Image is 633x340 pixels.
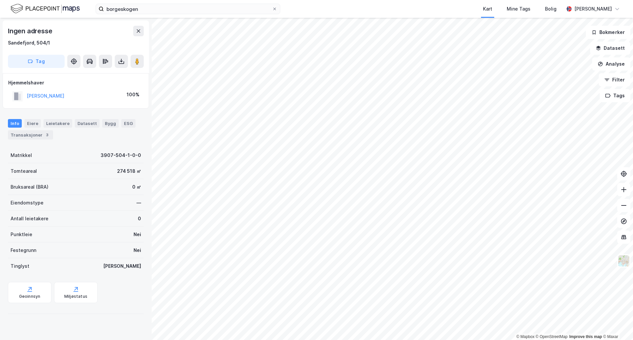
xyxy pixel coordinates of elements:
div: Bruksareal (BRA) [11,183,48,191]
div: Nei [134,231,141,238]
img: Z [618,255,630,267]
div: Geoinnsyn [19,294,41,299]
button: Datasett [590,42,630,55]
div: 3907-504-1-0-0 [101,151,141,159]
div: Sandefjord, 504/1 [8,39,50,47]
div: — [136,199,141,207]
div: 3 [44,132,50,138]
div: Eiendomstype [11,199,44,207]
img: logo.f888ab2527a4732fd821a326f86c7f29.svg [11,3,80,15]
div: Matrikkel [11,151,32,159]
div: 0 [138,215,141,223]
a: OpenStreetMap [536,334,568,339]
iframe: Chat Widget [600,308,633,340]
input: Søk på adresse, matrikkel, gårdeiere, leietakere eller personer [104,4,272,14]
a: Improve this map [569,334,602,339]
div: Eiere [24,119,41,128]
div: [PERSON_NAME] [574,5,612,13]
div: Antall leietakere [11,215,48,223]
div: Kart [483,5,492,13]
div: Ingen adresse [8,26,53,36]
button: Tag [8,55,65,68]
button: Bokmerker [586,26,630,39]
div: 100% [127,91,139,99]
div: Nei [134,246,141,254]
div: Miljøstatus [64,294,87,299]
div: Hjemmelshaver [8,79,143,87]
div: [PERSON_NAME] [103,262,141,270]
button: Filter [599,73,630,86]
a: Mapbox [516,334,534,339]
div: 274 518 ㎡ [117,167,141,175]
div: Datasett [75,119,100,128]
button: Analyse [592,57,630,71]
div: Tomteareal [11,167,37,175]
button: Tags [600,89,630,102]
div: Punktleie [11,231,32,238]
div: Tinglyst [11,262,29,270]
div: Bolig [545,5,557,13]
div: Info [8,119,22,128]
div: Mine Tags [507,5,530,13]
div: Transaksjoner [8,130,53,139]
div: Festegrunn [11,246,36,254]
div: ESG [121,119,136,128]
div: Leietakere [44,119,72,128]
div: 0 ㎡ [132,183,141,191]
div: Bygg [102,119,119,128]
